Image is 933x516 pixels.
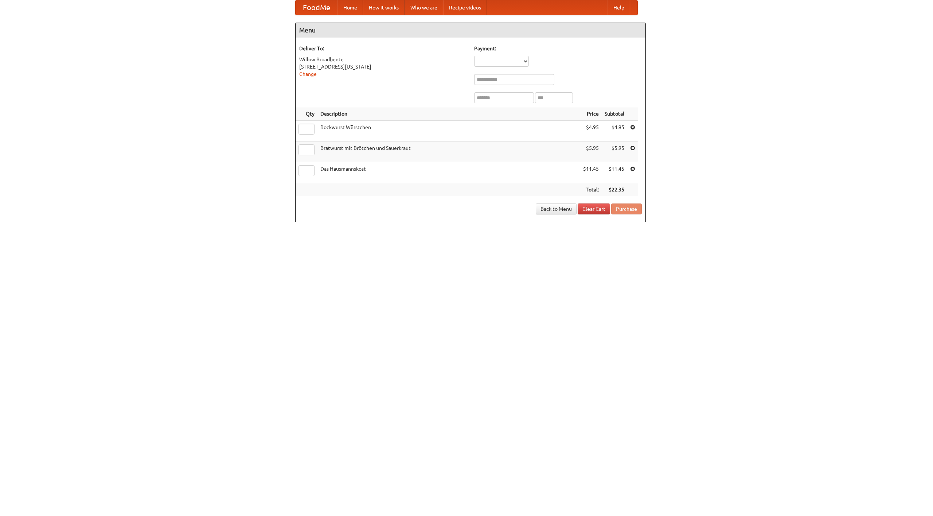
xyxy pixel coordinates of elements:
[580,107,602,121] th: Price
[611,203,642,214] button: Purchase
[443,0,487,15] a: Recipe videos
[296,107,317,121] th: Qty
[578,203,610,214] a: Clear Cart
[299,56,467,63] div: Willow Broadbente
[580,141,602,162] td: $5.95
[299,63,467,70] div: [STREET_ADDRESS][US_STATE]
[317,141,580,162] td: Bratwurst mit Brötchen und Sauerkraut
[602,107,627,121] th: Subtotal
[580,121,602,141] td: $4.95
[608,0,630,15] a: Help
[536,203,577,214] a: Back to Menu
[337,0,363,15] a: Home
[317,162,580,183] td: Das Hausmannskost
[296,0,337,15] a: FoodMe
[405,0,443,15] a: Who we are
[580,183,602,197] th: Total:
[363,0,405,15] a: How it works
[602,162,627,183] td: $11.45
[299,45,467,52] h5: Deliver To:
[317,121,580,141] td: Bockwurst Würstchen
[296,23,645,38] h4: Menu
[580,162,602,183] td: $11.45
[602,141,627,162] td: $5.95
[602,121,627,141] td: $4.95
[474,45,642,52] h5: Payment:
[317,107,580,121] th: Description
[602,183,627,197] th: $22.35
[299,71,317,77] a: Change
